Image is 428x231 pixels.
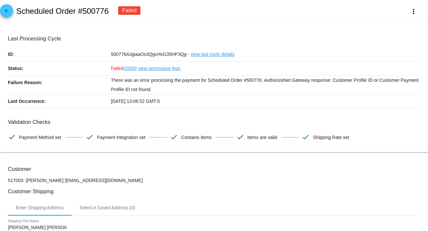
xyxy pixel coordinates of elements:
div: Enter Shipping Address [16,205,64,210]
mat-icon: check [236,133,244,141]
span: Shipping Rate set [313,130,349,144]
h3: Customer Shipping [8,188,420,195]
span: Payment Method set [19,130,61,144]
span: [DATE] 13:06:52 GMT-5 [111,99,160,104]
a: view processing logs [138,61,181,75]
mat-icon: check [302,133,310,141]
mat-icon: check [170,133,178,141]
p: Failure Reason: [8,76,111,89]
span: Failed [111,66,137,71]
a: view last cycle details [191,47,235,61]
p: Last Occurrence: [8,94,111,108]
h3: Validation Checks [8,119,420,125]
span: Contains items [181,130,212,144]
mat-icon: check [8,133,16,141]
mat-icon: arrow_back [3,9,11,16]
mat-icon: check [86,133,94,141]
input: Shipping First Name [8,225,67,230]
div: Failed [118,6,140,15]
p: Status: [8,61,111,75]
h3: Customer [8,166,420,172]
h2: Scheduled Order #500776 [16,7,109,16]
span: Payment Integration set [97,130,145,144]
h3: Last Processing Cycle [8,35,420,42]
a: (2000) [123,61,137,75]
mat-icon: more_vert [410,8,417,15]
span: 500776AJgiaaOs3QgcHsG35HP3Qg - [111,52,189,57]
span: Items are valid [247,130,277,144]
p: There was an error processing the payment for Scheduled Order #500776. AuthorizeNet Gateway respo... [111,76,420,94]
p: ID: [8,47,111,61]
p: 517003: [PERSON_NAME] [EMAIL_ADDRESS][DOMAIN_NAME] [8,178,420,183]
div: Select A Saved Address (0) [79,205,135,210]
